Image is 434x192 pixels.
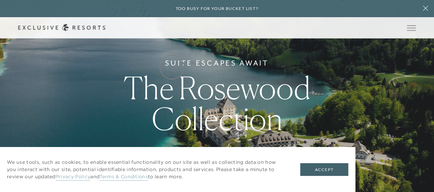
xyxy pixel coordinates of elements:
button: Accept [300,163,348,176]
h6: Too busy for your bucket list? [176,5,259,12]
a: Privacy Policy [56,173,90,181]
h1: The Rosewood Collection [76,72,358,134]
p: We use tools, such as cookies, to enable essential functionality on our site as well as collectin... [7,159,286,180]
h6: Suite Escapes Await [165,58,269,69]
a: Terms & Conditions [99,173,148,181]
button: Open navigation [407,25,416,30]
